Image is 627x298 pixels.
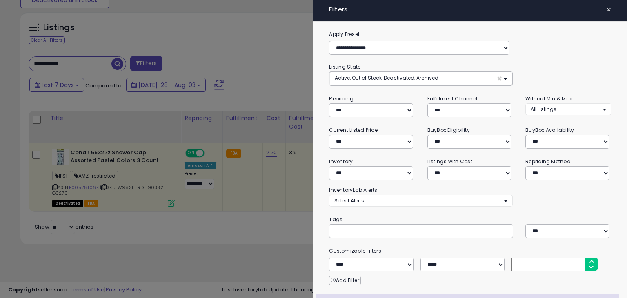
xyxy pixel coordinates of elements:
span: × [606,4,611,16]
span: Select Alerts [334,197,364,204]
small: Repricing Method [525,158,571,165]
small: Current Listed Price [329,127,377,133]
button: All Listings [525,103,611,115]
small: Fulfillment Channel [427,95,477,102]
button: Active, Out of Stock, Deactivated, Archived × [329,72,512,85]
small: Inventory [329,158,353,165]
button: × [603,4,615,16]
small: Without Min & Max [525,95,572,102]
small: BuyBox Eligibility [427,127,470,133]
span: All Listings [531,106,556,113]
label: Apply Preset: [323,30,617,39]
span: × [497,74,502,83]
button: Select Alerts [329,195,512,207]
small: InventoryLab Alerts [329,187,377,193]
small: Tags [323,215,617,224]
span: Active, Out of Stock, Deactivated, Archived [335,74,438,81]
small: Listing State [329,63,360,70]
h4: Filters [329,6,611,13]
small: Customizable Filters [323,247,617,256]
small: Listings with Cost [427,158,472,165]
small: BuyBox Availability [525,127,574,133]
small: Repricing [329,95,354,102]
button: Add Filter [329,276,360,285]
